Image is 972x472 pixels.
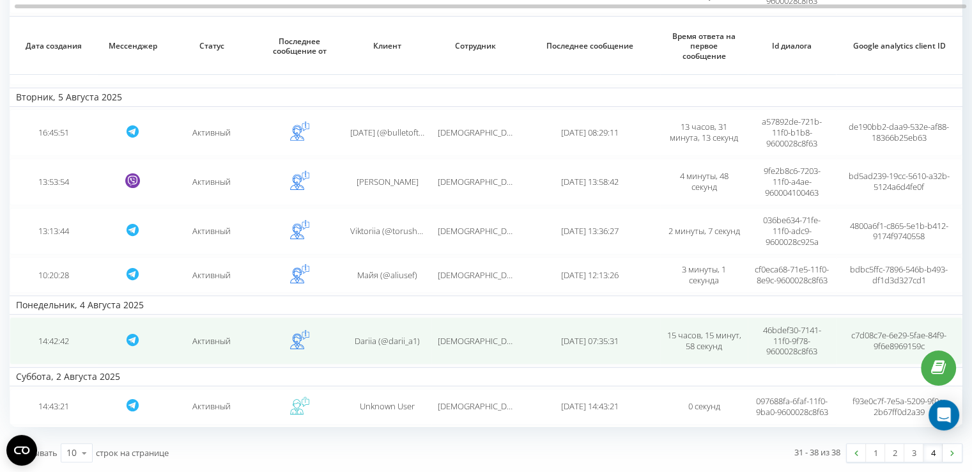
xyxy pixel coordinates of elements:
[20,41,88,51] span: Дата создания
[561,127,619,138] span: [DATE] 08:29:11
[10,257,98,293] td: 10:20:28
[904,444,923,462] a: 3
[354,41,422,51] span: Клиент
[866,444,885,462] a: 1
[762,116,822,149] span: a57892de-721b-11f0-b1b8-9600028c8f63
[10,16,962,35] td: Среда, 6 Августа 2025
[660,159,748,205] td: 4 минуты, 48 секунд
[852,395,945,418] span: f93e0c7f-7e5a-5209-9f0a-2b67ff0d2a39
[168,389,256,425] td: Активный
[660,317,748,364] td: 15 часов, 15 минут, 58 секунд
[763,324,821,358] span: 46bdef30-7141-11f0-9f78-9600028c8f63
[66,446,77,459] div: 10
[168,257,256,293] td: Активный
[438,225,524,237] span: [DEMOGRAPHIC_DATA]
[168,317,256,364] td: Активный
[763,214,821,248] span: 036be634-71fe-11f0-adc9-9600028c925a
[107,41,158,51] span: Мессенджер
[438,176,524,187] span: [DEMOGRAPHIC_DATA]
[168,208,256,255] td: Активный
[10,88,962,107] td: Вторник, 5 Августа 2025
[764,165,821,198] span: 9fe2b8c6-7203-11f0-a4ae-960004100463
[168,159,256,205] td: Активный
[178,41,245,51] span: Статус
[758,41,826,51] span: Id диалога
[10,109,98,156] td: 16:45:51
[660,257,748,293] td: 3 минуты, 1 секунда
[755,264,829,286] span: cf0eca68-71e5-11f0-8e9c-9600028c8f63
[10,208,98,255] td: 13:13:44
[357,269,417,281] span: Майя (@aliusef)
[849,121,949,143] span: de190bb2-daa9-532e-af88-18366b25eb63
[756,395,828,418] span: 097688fa-6faf-11f0-9ba0-9600028c8f63
[561,335,619,347] span: [DATE] 07:35:31
[10,159,98,205] td: 13:53:54
[438,400,524,412] span: [DEMOGRAPHIC_DATA]
[6,435,37,466] button: Open CMP widget
[561,225,619,237] span: [DATE] 13:36:27
[848,170,949,193] span: bd5ad239-19cc-5610-a32b-5124a6d4fe0f
[355,335,420,347] span: Dariia (@darii_a1)
[266,36,334,56] span: Последнее сообщение от
[923,444,943,462] a: 4
[670,31,738,61] span: Время ответа на первое сообщение
[438,269,524,281] span: [DEMOGRAPHIC_DATA]
[10,295,962,315] td: Понедельник, 4 Августа 2025
[561,400,619,412] span: [DATE] 14:43:21
[532,41,647,51] span: Последнее сообщение
[794,446,840,459] div: 31 - 38 из 38
[125,173,140,188] svg: Viber
[350,225,433,237] span: Viktoriia (@torushka2)
[660,389,748,425] td: 0 секунд
[848,41,950,51] span: Google analytics client ID
[360,400,415,412] span: Unknown User
[438,335,524,347] span: [DEMOGRAPHIC_DATA]
[849,220,948,242] span: 4800a6f1-c865-5e1b-b412-9174f9740558
[850,264,948,286] span: bdbc5ffc-7896-546b-b493-df1d3d327cd1
[851,329,946,352] span: c7d08c7e-6e29-5fae-84f9-9f6e8969159c
[442,41,509,51] span: Сотрудник
[168,109,256,156] td: Активный
[660,208,748,255] td: 2 минуты, 7 секунд
[350,127,444,138] span: [DATE] (@bulletofthemis)
[885,444,904,462] a: 2
[438,127,524,138] span: [DEMOGRAPHIC_DATA]
[96,447,169,459] span: строк на странице
[561,176,619,187] span: [DATE] 13:58:42
[561,269,619,281] span: [DATE] 12:13:26
[10,317,98,364] td: 14:42:42
[660,109,748,156] td: 13 часов, 31 минута, 13 секунд
[10,367,962,386] td: Суббота, 2 Августа 2025
[10,389,98,425] td: 14:43:21
[929,400,959,430] div: Open Intercom Messenger
[357,176,419,187] span: [PERSON_NAME]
